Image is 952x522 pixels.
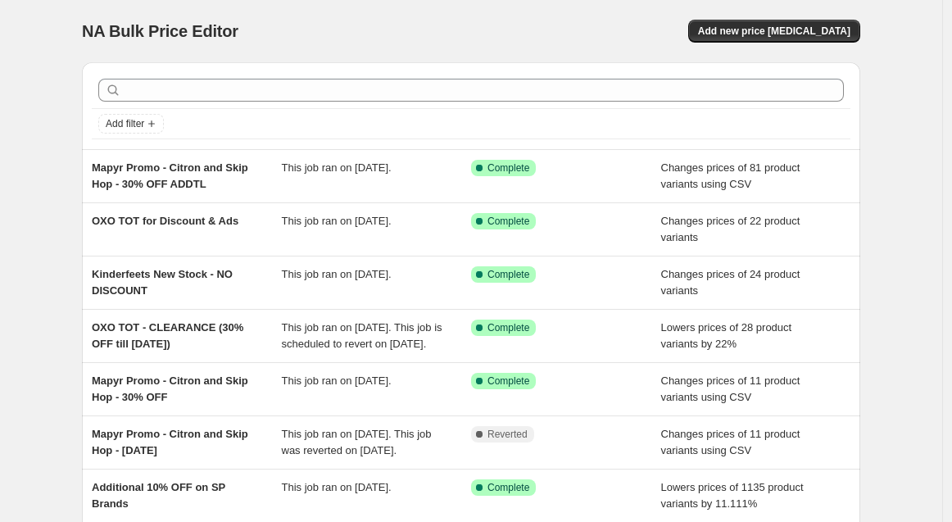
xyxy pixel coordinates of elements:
[92,215,238,227] span: OXO TOT for Discount & Ads
[487,428,528,441] span: Reverted
[698,25,850,38] span: Add new price [MEDICAL_DATA]
[661,161,800,190] span: Changes prices of 81 product variants using CSV
[487,268,529,281] span: Complete
[661,268,800,297] span: Changes prices of 24 product variants
[92,161,248,190] span: Mapyr Promo - Citron and Skip Hop - 30% OFF ADDTL
[661,321,792,350] span: Lowers prices of 28 product variants by 22%
[661,481,804,510] span: Lowers prices of 1135 product variants by 11.111%
[487,481,529,494] span: Complete
[661,428,800,456] span: Changes prices of 11 product variants using CSV
[487,215,529,228] span: Complete
[282,428,432,456] span: This job ran on [DATE]. This job was reverted on [DATE].
[282,268,392,280] span: This job ran on [DATE].
[92,374,248,403] span: Mapyr Promo - Citron and Skip Hop - 30% OFF
[661,215,800,243] span: Changes prices of 22 product variants
[282,161,392,174] span: This job ran on [DATE].
[282,321,442,350] span: This job ran on [DATE]. This job is scheduled to revert on [DATE].
[282,374,392,387] span: This job ran on [DATE].
[92,428,248,456] span: Mapyr Promo - Citron and Skip Hop - [DATE]
[487,374,529,388] span: Complete
[92,321,243,350] span: OXO TOT - CLEARANCE (30% OFF till [DATE])
[98,114,164,134] button: Add filter
[282,481,392,493] span: This job ran on [DATE].
[661,374,800,403] span: Changes prices of 11 product variants using CSV
[82,22,238,40] span: NA Bulk Price Editor
[92,268,233,297] span: Kinderfeets New Stock - NO DISCOUNT
[688,20,860,43] button: Add new price [MEDICAL_DATA]
[487,161,529,175] span: Complete
[282,215,392,227] span: This job ran on [DATE].
[92,481,225,510] span: Additional 10% OFF on SP Brands
[106,117,144,130] span: Add filter
[487,321,529,334] span: Complete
